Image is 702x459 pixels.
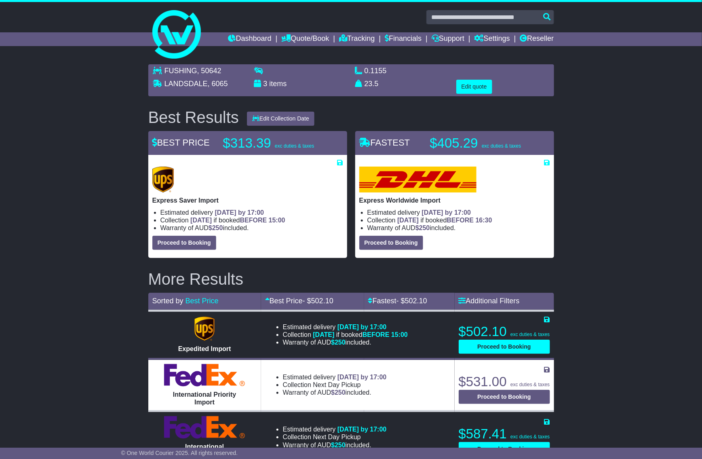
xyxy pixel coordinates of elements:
[186,297,219,305] a: Best Price
[335,389,346,396] span: 250
[152,297,183,305] span: Sorted by
[419,224,430,231] span: 250
[337,324,387,330] span: [DATE] by 17:00
[223,135,324,151] p: $313.39
[430,135,531,151] p: $405.29
[313,381,361,388] span: Next Day Pickup
[283,338,408,346] li: Warranty of AUD included.
[275,143,314,149] span: exc duties & taxes
[264,80,268,88] span: 3
[228,32,272,46] a: Dashboard
[368,297,427,305] a: Fastest- $502.10
[311,297,333,305] span: 502.10
[363,331,390,338] span: BEFORE
[121,450,238,456] span: © One World Courier 2025. All rights reserved.
[459,324,550,340] p: $502.10
[510,382,550,387] span: exc duties & taxes
[144,108,243,126] div: Best Results
[208,80,228,88] span: , 6065
[510,434,550,440] span: exc duties & taxes
[303,297,333,305] span: - $
[391,331,408,338] span: 15:00
[283,441,387,449] li: Warranty of AUD included.
[331,339,346,346] span: $
[164,67,197,75] span: FUSHING
[197,67,221,75] span: , 50642
[385,32,422,46] a: Financials
[283,425,387,433] li: Estimated delivery
[365,80,379,88] span: 23.5
[164,80,208,88] span: LANDSDALE
[396,297,427,305] span: - $
[456,80,492,94] button: Edit quote
[397,217,419,224] span: [DATE]
[447,217,474,224] span: BEFORE
[283,331,408,338] li: Collection
[269,217,285,224] span: 15:00
[283,433,387,441] li: Collection
[160,216,343,224] li: Collection
[283,381,387,389] li: Collection
[179,443,230,458] span: International Economy Import
[476,217,492,224] span: 16:30
[474,32,510,46] a: Settings
[283,373,387,381] li: Estimated delivery
[209,224,223,231] span: $
[178,345,231,352] span: Expedited Import
[415,224,430,231] span: $
[283,389,387,396] li: Warranty of AUD included.
[337,426,387,433] span: [DATE] by 17:00
[331,442,346,448] span: $
[359,197,550,204] p: Express Worldwide Import
[520,32,554,46] a: Reseller
[339,32,375,46] a: Tracking
[405,297,427,305] span: 502.10
[240,217,267,224] span: BEFORE
[215,209,264,216] span: [DATE] by 17:00
[359,137,410,148] span: FASTEST
[281,32,329,46] a: Quote/Book
[148,270,554,288] h2: More Results
[164,364,245,387] img: FedEx Express: International Priority Import
[459,374,550,390] p: $531.00
[365,67,387,75] span: 0.1155
[459,340,550,354] button: Proceed to Booking
[459,426,550,442] p: $587.41
[160,224,343,232] li: Warranty of AUD included.
[432,32,464,46] a: Support
[510,332,550,337] span: exc duties & taxes
[422,209,471,216] span: [DATE] by 17:00
[194,317,215,341] img: UPS (new): Expedited Import
[359,236,423,250] button: Proceed to Booking
[335,442,346,448] span: 250
[459,442,550,456] button: Proceed to Booking
[283,323,408,331] li: Estimated delivery
[212,224,223,231] span: 250
[331,389,346,396] span: $
[367,216,550,224] li: Collection
[397,217,492,224] span: if booked
[152,137,210,148] span: BEST PRICE
[313,331,408,338] span: if booked
[270,80,287,88] span: items
[367,209,550,216] li: Estimated delivery
[459,390,550,404] button: Proceed to Booking
[367,224,550,232] li: Warranty of AUD included.
[482,143,521,149] span: exc duties & taxes
[190,217,212,224] span: [DATE]
[313,434,361,440] span: Next Day Pickup
[335,339,346,346] span: 250
[160,209,343,216] li: Estimated delivery
[247,112,314,126] button: Edit Collection Date
[190,217,285,224] span: if booked
[359,167,476,192] img: DHL: Express Worldwide Import
[152,167,174,192] img: UPS (new): Express Saver Import
[164,416,245,439] img: FedEx Express: International Economy Import
[152,197,343,204] p: Express Saver Import
[152,236,216,250] button: Proceed to Booking
[313,331,335,338] span: [DATE]
[337,374,387,381] span: [DATE] by 17:00
[173,391,236,406] span: International Priority Import
[459,297,520,305] a: Additional Filters
[265,297,333,305] a: Best Price- $502.10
